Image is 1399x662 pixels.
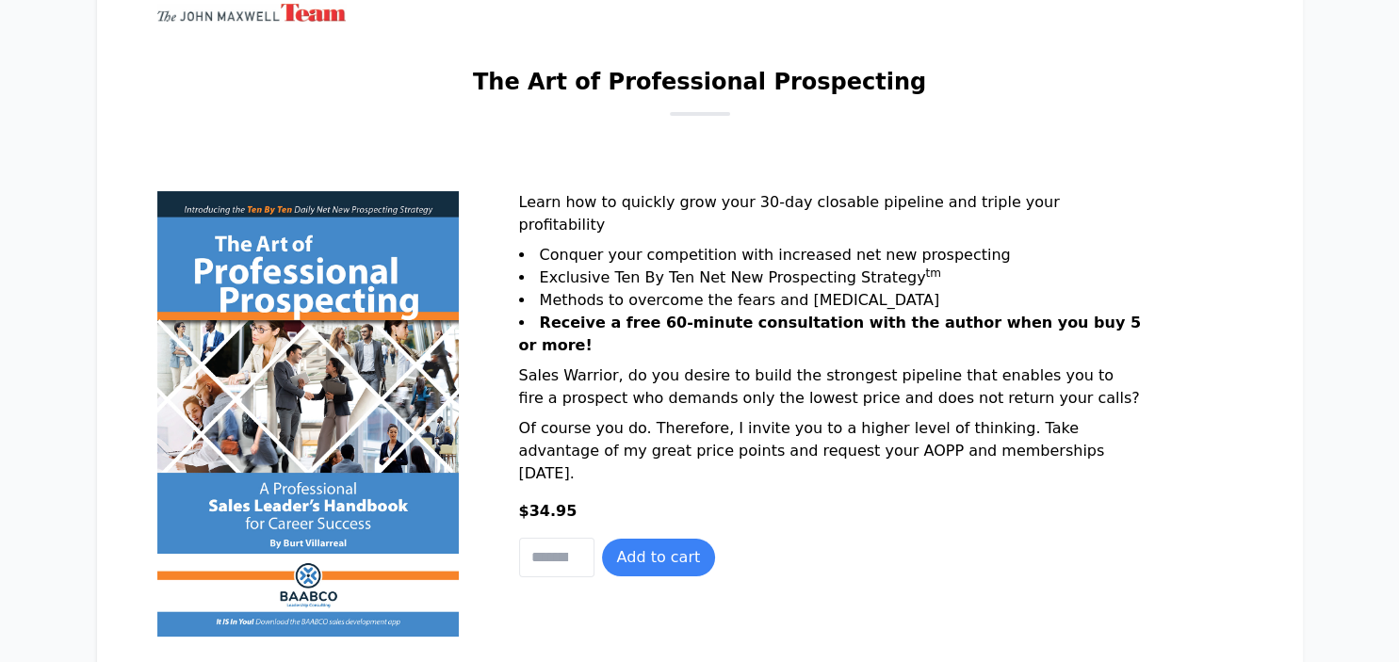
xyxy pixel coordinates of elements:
button: Add to cart [602,539,716,576]
div: $34.95 [519,500,1143,538]
img: The Art of Professional Prospecting [157,191,459,637]
p: Of course you do. Therefore, I invite you to a higher level of thinking. Take advantage of my gre... [519,417,1143,485]
p: Learn how to quickly grow your 30-day closable pipeline and triple your profitability [519,191,1143,244]
li: Methods to overcome the fears and [MEDICAL_DATA] [519,289,1143,312]
li: Exclusive Ten By Ten Net New Prospecting Strategy [519,266,1143,289]
img: John Maxwell [157,4,346,22]
h1: The Art of Professional Prospecting [473,67,926,112]
li: Conquer your competition with increased net new prospecting [519,244,1143,266]
sup: tm [925,266,940,280]
strong: Receive a free 60-minute consultation with the author when you buy 5 or more! [519,314,1141,354]
p: Sales Warrior, do you desire to build the strongest pipeline that enables you to fire a prospect ... [519,364,1143,417]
